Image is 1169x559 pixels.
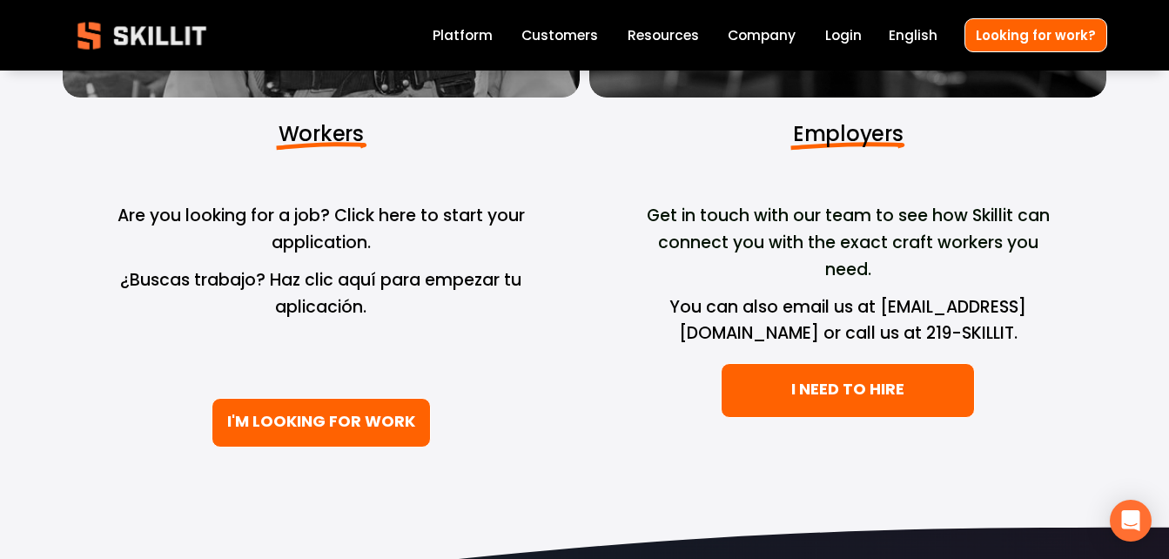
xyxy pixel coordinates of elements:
span: English [889,25,937,45]
div: language picker [889,24,937,47]
a: Customers [521,24,598,47]
span: Employers [793,119,904,148]
span: Are you looking for a job? Click here to start your application. [118,204,529,254]
span: ¿Buscas trabajo? Haz clic aquí para empezar tu aplicación. [120,268,526,319]
a: Login [825,24,862,47]
img: Skillit [63,10,221,62]
div: Open Intercom Messenger [1110,500,1152,542]
a: folder dropdown [628,24,699,47]
a: I'M LOOKING FOR WORK [212,398,431,448]
a: I NEED TO HIRE [721,363,975,418]
a: Company [728,24,796,47]
span: You can also email us at [EMAIL_ADDRESS][DOMAIN_NAME] or call us at 219-SKILLIT. [669,295,1026,346]
a: Platform [433,24,493,47]
span: Resources [628,25,699,45]
a: Looking for work? [964,18,1107,52]
span: Get in touch with our team to see how Skillit can connect you with the exact craft workers you need. [647,204,1054,280]
span: Workers [279,119,364,148]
